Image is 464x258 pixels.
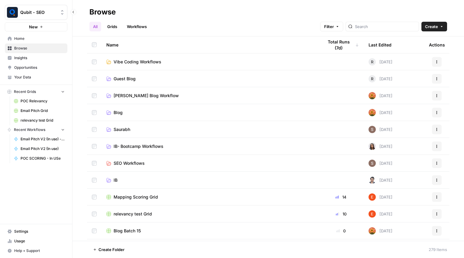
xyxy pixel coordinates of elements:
a: Usage [5,236,67,246]
div: [DATE] [369,177,392,184]
a: Vibe Coding Workflows [106,59,314,65]
a: SEO Workflows [106,160,314,166]
span: Browse [14,46,65,51]
a: Insights [5,53,67,63]
span: Recent Grids [14,89,36,94]
div: [DATE] [369,193,392,201]
span: Blog [114,110,123,116]
span: Qubit - SEO [20,9,57,15]
a: Opportunities [5,63,67,72]
button: Create Folder [89,245,128,254]
span: R [371,76,373,82]
a: Blog Batch 15 [106,228,314,234]
button: New [5,22,67,31]
div: 0 [323,228,359,234]
a: Email Pitch V2 (In use) [11,144,67,154]
a: Grids [104,22,121,31]
button: Recent Grids [5,87,67,96]
div: [DATE] [369,109,392,116]
span: relevancy test Grid [21,118,65,123]
span: Filter [324,24,334,30]
a: POC Relevancy [11,96,67,106]
div: 279 Items [429,247,447,253]
div: [DATE] [369,210,392,218]
div: [DATE] [369,227,392,234]
a: Guest Blog [106,76,314,82]
span: Email Pitch V2 (In use) - Personalisation 1st [21,136,65,142]
span: Vibe Coding Workflows [114,59,161,65]
img: Qubit - SEO Logo [7,7,18,18]
span: Settings [14,229,65,234]
a: IB [106,177,314,183]
a: relevancy test Grid [11,116,67,125]
span: Guest Blog [114,76,136,82]
span: Email Pitch Grid [21,108,65,113]
div: Browse [89,7,116,17]
span: Mapping Scoring Grid [114,194,158,200]
div: [DATE] [369,160,392,167]
a: Email Pitch V2 (In use) - Personalisation 1st [11,134,67,144]
span: [PERSON_NAME] Blog Workflow [114,93,179,99]
div: [DATE] [369,75,392,82]
img: ajf8yqgops6ssyjpn8789yzw4nvp [369,193,376,201]
span: relevancy test Grid [114,211,152,217]
button: Help + Support [5,246,67,256]
div: 14 [323,194,359,200]
div: [DATE] [369,92,392,99]
span: Email Pitch V2 (In use) [21,146,65,151]
span: Your Data [14,75,65,80]
input: Search [355,24,416,30]
div: [DATE] [369,143,392,150]
a: Home [5,34,67,43]
span: IB [114,177,118,183]
a: [PERSON_NAME] Blog Workflow [106,93,314,99]
span: Home [14,36,65,41]
div: Last Edited [369,37,391,53]
a: Settings [5,227,67,236]
span: Insights [14,55,65,61]
span: IB- Bootcamp Workflows [114,143,163,149]
span: Help + Support [14,248,65,253]
span: POC SCORING - In USe [21,156,65,161]
img: ajf8yqgops6ssyjpn8789yzw4nvp [369,210,376,218]
img: r1t4d3bf2vn6qf7wuwurvsp061ux [369,160,376,167]
div: [DATE] [369,58,392,65]
a: Workflows [123,22,150,31]
span: Create [425,24,438,30]
a: POC SCORING - In USe [11,154,67,163]
img: 35tz4koyam3fgiezpr65b8du18d9 [369,177,376,184]
a: IB- Bootcamp Workflows [106,143,314,149]
a: Browse [5,43,67,53]
button: Filter [320,22,343,31]
div: Name [106,37,314,53]
span: R [371,59,373,65]
img: 9q91i6o64dehxyyk3ewnz09i3rac [369,109,376,116]
a: Email Pitch Grid [11,106,67,116]
span: POC Relevancy [21,98,65,104]
div: [DATE] [369,126,392,133]
a: All [89,22,101,31]
button: Recent Workflows [5,125,67,134]
span: Saurabh [114,126,130,132]
img: 141n3bijxpn8h033wqhh0520kuqr [369,143,376,150]
img: r1t4d3bf2vn6qf7wuwurvsp061ux [369,126,376,133]
span: Usage [14,238,65,244]
span: Recent Workflows [14,127,45,132]
a: Mapping Scoring Grid [106,194,314,200]
a: Saurabh [106,126,314,132]
span: Blog Batch 15 [114,228,141,234]
span: Create Folder [98,247,124,253]
div: Actions [429,37,445,53]
span: New [29,24,38,30]
button: Workspace: Qubit - SEO [5,5,67,20]
span: SEO Workflows [114,160,145,166]
div: Total Runs (7d) [323,37,359,53]
div: 10 [323,211,359,217]
span: Opportunities [14,65,65,70]
a: Your Data [5,72,67,82]
img: 9q91i6o64dehxyyk3ewnz09i3rac [369,227,376,234]
a: Blog [106,110,314,116]
button: Create [421,22,447,31]
a: relevancy test Grid [106,211,314,217]
img: 9q91i6o64dehxyyk3ewnz09i3rac [369,92,376,99]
